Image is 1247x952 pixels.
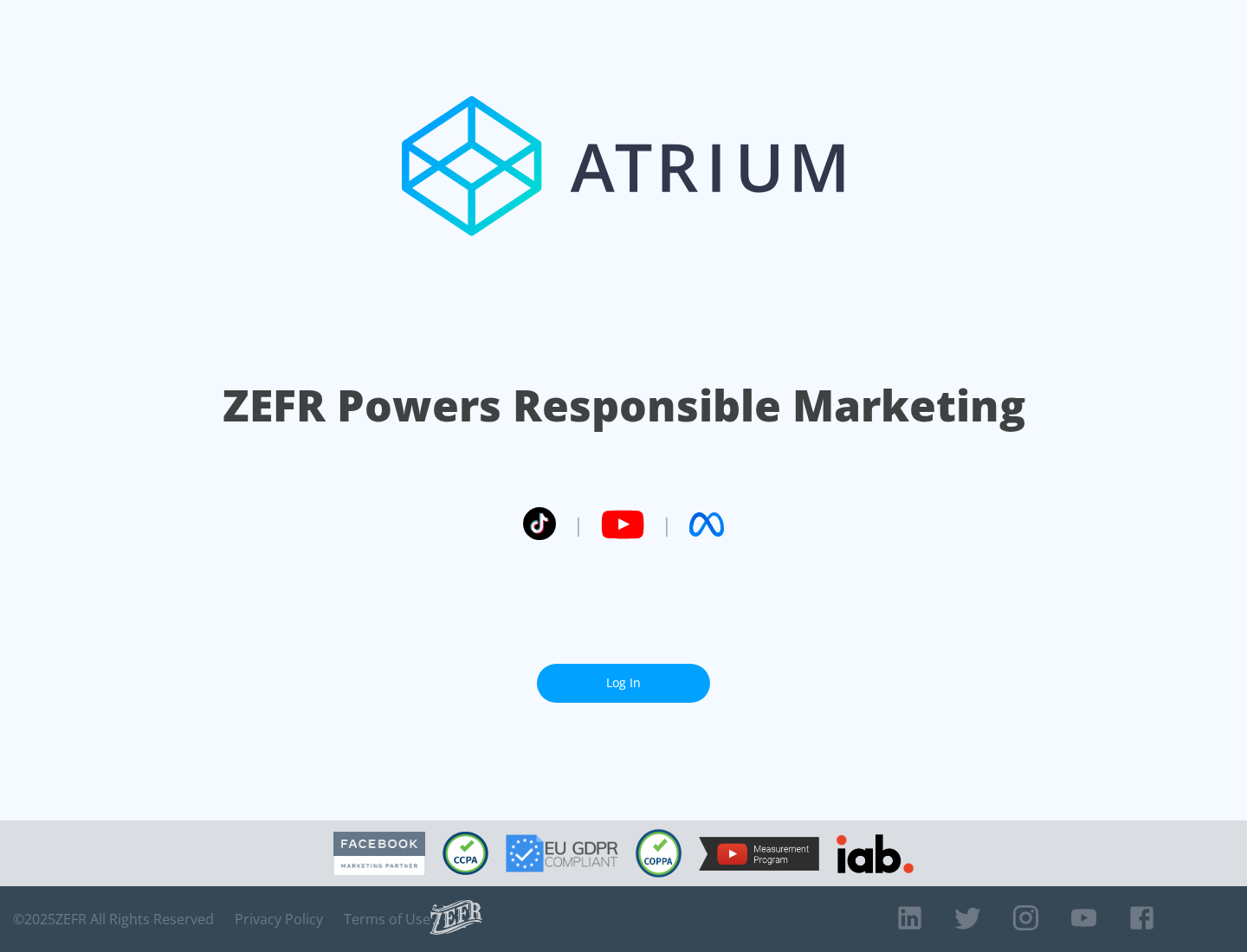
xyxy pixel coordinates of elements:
img: COPPA Compliant [636,829,682,878]
img: CCPA Compliant [443,832,488,875]
a: Privacy Policy [235,910,323,928]
img: GDPR Compliant [506,834,618,872]
span: | [662,511,672,537]
h1: ZEFR Powers Responsible Marketing [223,376,1025,435]
a: Log In [537,664,710,703]
img: IAB [837,834,914,873]
span: | [573,511,584,537]
span: © 2025 ZEFR All Rights Reserved [13,910,214,928]
img: Facebook Marketing Partner [333,832,425,876]
img: YouTube Measurement Program [699,837,819,871]
a: Terms of Use [344,910,430,928]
